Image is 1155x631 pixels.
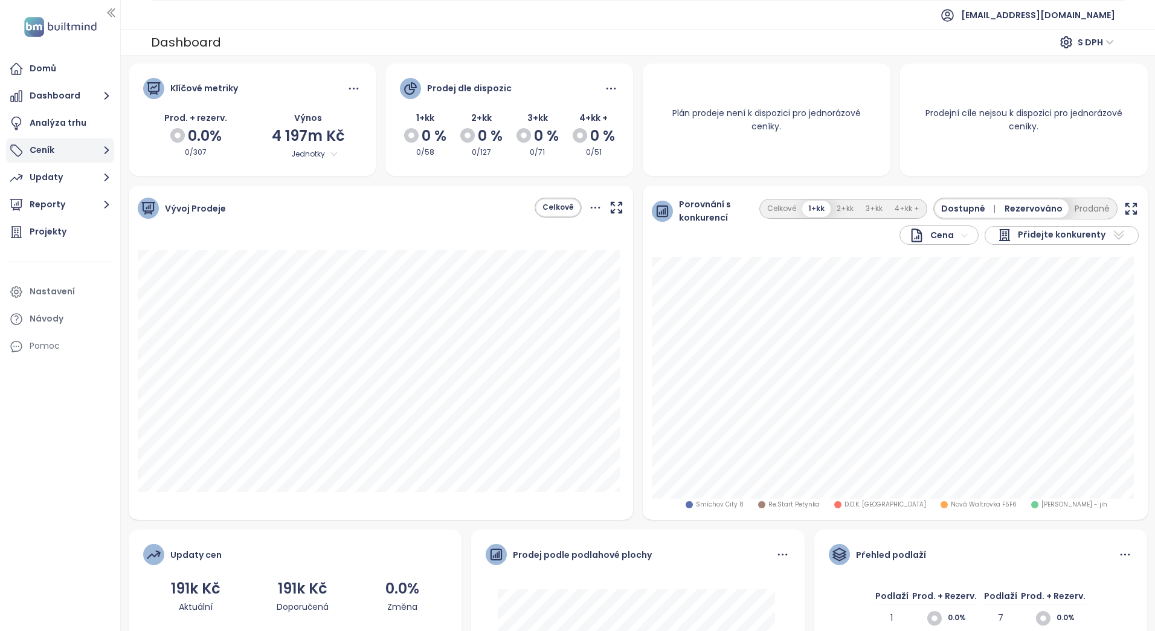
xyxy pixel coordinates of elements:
[941,202,1000,215] span: Dostupné
[6,166,114,190] button: Updaty
[277,577,329,600] div: 191k Kč
[568,147,619,158] div: 0/51
[536,199,580,216] button: Celkově
[30,311,63,326] div: Návody
[768,500,820,510] span: Re.Start Petynka
[416,112,434,124] span: 1+kk
[400,147,450,158] div: 0/58
[6,138,114,163] button: Ceník
[909,228,954,243] div: Cena
[889,201,925,217] button: 4+kk +
[456,147,506,158] div: 0/127
[276,147,339,161] span: Jednotky
[6,220,114,244] a: Projekty
[860,201,889,217] button: 3+kk
[961,1,1115,30] span: [EMAIL_ADDRESS][DOMAIN_NAME]
[170,82,238,95] div: Klíčové metriky
[579,112,608,124] span: 4+kk +
[478,125,503,147] span: 0 %
[948,612,978,624] span: 0.0%
[272,126,345,146] span: 4 197m Kč
[1041,500,1107,510] span: [PERSON_NAME] - jih
[427,82,512,95] div: Prodej dle dispozic
[30,115,86,131] div: Analýza trhu
[6,334,114,358] div: Pomoc
[512,147,562,158] div: 0/71
[385,600,419,613] div: Změna
[590,125,615,147] span: 0 %
[164,112,227,124] span: Prod. + rezerv.
[171,600,220,613] div: Aktuální
[21,15,100,39] img: logo
[1057,612,1087,624] span: 0.0%
[1005,202,1063,215] span: Rezervováno
[912,589,978,611] div: Prod. + Rezerv.
[875,589,909,611] div: Podlaží
[151,31,221,53] div: Dashboard
[696,500,744,510] span: Smíchov City 8
[30,224,66,239] div: Projekty
[527,112,548,124] span: 3+kk
[6,57,114,81] a: Domů
[1069,199,1116,218] button: Prodané
[951,500,1017,510] span: Nová Waltrovka F5F6
[993,202,996,215] span: |
[831,201,860,217] button: 2+kk
[30,170,63,185] div: Updaty
[900,92,1148,147] div: Prodejní cíle nejsou k dispozici pro jednorázové ceníky.
[30,338,60,354] div: Pomoc
[679,198,736,224] span: Porovnání s konkurencí
[6,307,114,331] a: Návody
[6,111,114,135] a: Analýza trhu
[165,202,226,215] span: Vývoj Prodeje
[802,201,831,217] button: 1+kk
[188,125,222,147] span: 0.0%
[643,92,890,147] div: Plán prodeje není k dispozici pro jednorázové ceníky.
[534,125,559,147] span: 0 %
[255,111,361,125] div: Výnos
[422,125,446,147] span: 0 %
[6,84,114,108] button: Dashboard
[143,147,249,158] div: 0/307
[984,589,1017,611] div: Podlaží
[30,61,56,76] div: Domů
[845,500,926,510] span: D.O.K. [GEOGRAPHIC_DATA]
[1020,589,1087,611] div: Prod. + Rezerv.
[761,201,802,217] button: Celkově
[856,548,926,561] div: Přehled podlaží
[6,193,114,217] button: Reporty
[471,112,492,124] span: 2+kk
[513,548,652,561] div: Prodej podle podlahové plochy
[1078,33,1114,51] span: S DPH
[170,548,222,561] div: Updaty cen
[1018,228,1105,242] span: Přidejte konkurenty
[6,280,114,304] a: Nastavení
[171,577,220,600] div: 191k Kč
[30,284,75,299] div: Nastavení
[385,577,419,600] div: 0.0%
[277,600,329,613] div: Doporučená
